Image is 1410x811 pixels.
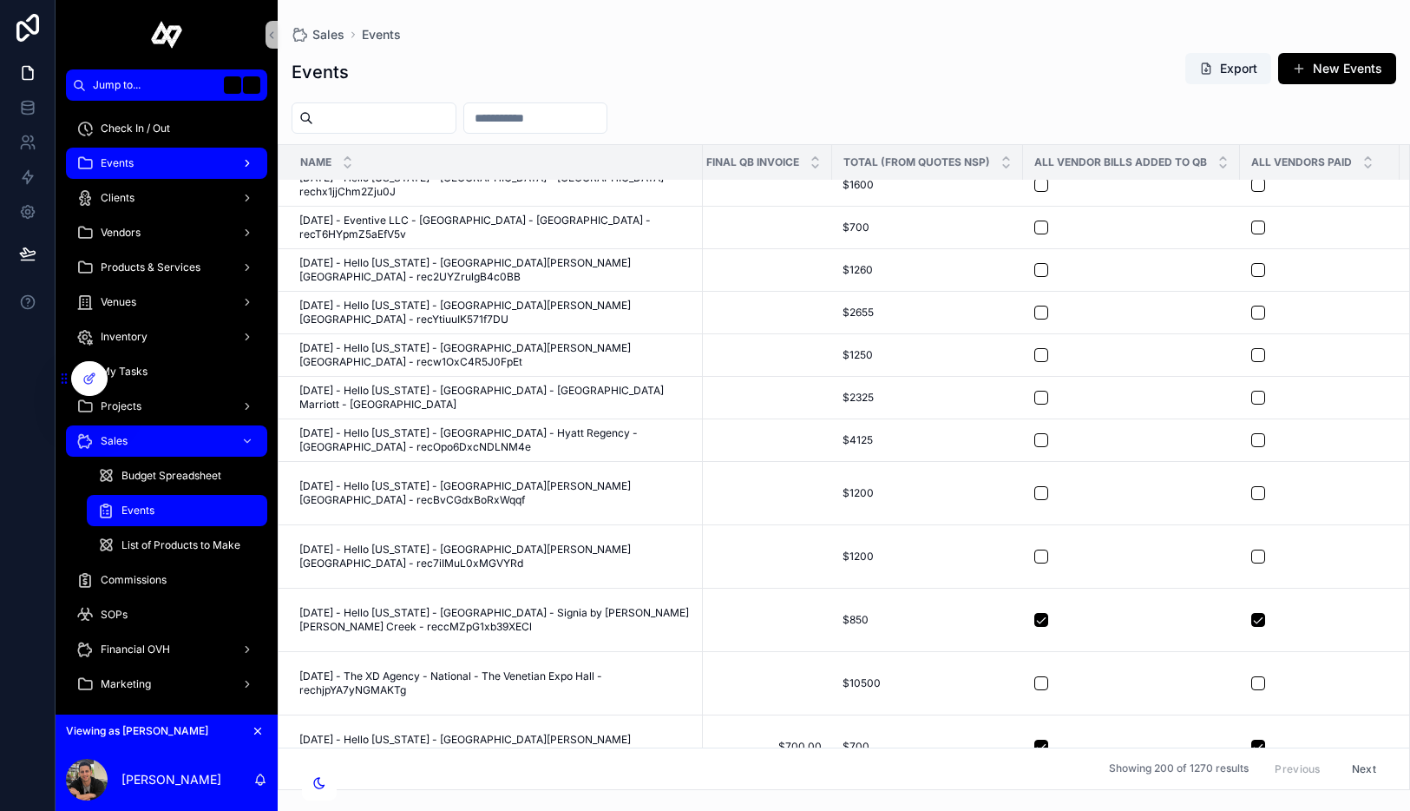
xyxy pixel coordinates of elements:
span: $1200 [843,550,874,564]
a: $4125 [843,433,1013,447]
a: -- [685,306,822,320]
p: [PERSON_NAME] [121,771,221,788]
span: Showing 200 of 1270 results [1109,762,1249,776]
a: [DATE] - Eventive LLC - [GEOGRAPHIC_DATA] - [GEOGRAPHIC_DATA] - recT6HYpmZ5aEfV5v [299,214,692,241]
span: $2655 [843,306,874,320]
span: List of Products to Make [121,538,240,552]
a: $1200 [843,486,1013,500]
span: Vendors [101,226,141,240]
span: $850 [843,613,869,627]
a: Sales [292,26,344,43]
a: Commissions [66,564,267,596]
span: SOPs [101,608,128,622]
a: Events [66,148,267,179]
a: $10500 [843,676,1013,690]
a: $700 [843,221,1013,234]
a: Products & Services [66,252,267,283]
a: Budget Spreadsheet [87,460,267,491]
a: [DATE] - The XD Agency - National - The Venetian Expo Hall - rechjpYA7yNGMAKTg [299,669,692,697]
span: Commissions [101,573,167,587]
span: Total (from Quotes NSP) [843,155,990,169]
span: $700 [843,740,869,754]
span: Events [101,156,134,170]
a: -- [685,486,822,500]
span: K [245,78,259,92]
span: Venues [101,295,136,309]
a: [DATE] - Hello [US_STATE] - [GEOGRAPHIC_DATA] - [GEOGRAPHIC_DATA] Marriott - [GEOGRAPHIC_DATA] [299,384,692,412]
span: Inventory [101,330,148,344]
span: Check In / Out [101,122,170,135]
span: $1600 [843,178,874,192]
a: [DATE] - Hello [US_STATE] - [GEOGRAPHIC_DATA][PERSON_NAME][GEOGRAPHIC_DATA] - rec2UYZrulgB4c0BB [299,256,692,284]
img: App logo [151,21,183,49]
a: Events [362,26,401,43]
a: Check In / Out [66,113,267,144]
button: Next [1340,755,1388,782]
a: Marketing [66,669,267,700]
span: $700.00 [685,740,822,754]
a: -- [685,676,822,690]
span: Clients [101,191,134,205]
span: My Tasks [101,365,148,379]
a: Clients [66,182,267,214]
span: Products & Services [101,260,200,274]
a: $850 [843,613,1013,627]
a: Venues [66,287,267,318]
a: List of Products to Make [87,530,267,561]
a: -- [685,348,822,362]
a: -- [685,178,822,192]
a: -- [685,613,822,627]
span: $1250 [843,348,873,362]
a: -- [685,550,822,564]
a: -- [685,391,822,405]
span: Marketing [101,677,151,691]
a: My Tasks [66,356,267,387]
span: Sales [101,434,128,448]
a: $1600 [843,178,1013,192]
button: New Events [1278,53,1396,84]
a: [DATE] - Hello [US_STATE] - [GEOGRAPHIC_DATA] - Signia by [PERSON_NAME] [PERSON_NAME] Creek - rec... [299,606,692,634]
a: $700 [843,740,1013,754]
a: -- [685,221,822,234]
a: Vendors [66,217,267,248]
span: $2325 [843,391,874,405]
a: -- [685,263,822,277]
a: [DATE] - Hello [US_STATE] - [GEOGRAPHIC_DATA][PERSON_NAME][GEOGRAPHIC_DATA] - recYtiuuIK571f7DU [299,299,692,326]
a: [DATE] - Hello [US_STATE] - [GEOGRAPHIC_DATA][PERSON_NAME][GEOGRAPHIC_DATA] - recBvCGdxBoRxWqqf [299,479,692,507]
span: Projects [101,399,141,413]
span: $10500 [843,676,881,690]
span: $1200 [843,486,874,500]
a: [DATE] - Hello [US_STATE] - [GEOGRAPHIC_DATA][PERSON_NAME][GEOGRAPHIC_DATA] - recw1OxC4R5J0FpEt [299,341,692,369]
a: [DATE] - Hello [US_STATE] - [GEOGRAPHIC_DATA] - Hyatt Regency - [GEOGRAPHIC_DATA] - recOpo6DxcNDL... [299,426,692,454]
a: $1260 [843,263,1013,277]
span: Events [121,504,154,518]
span: [DATE] - Hello [US_STATE] - [GEOGRAPHIC_DATA] - [GEOGRAPHIC_DATA] - rechx1jjChm2Zju0J [299,171,692,199]
a: [DATE] - Hello [US_STATE] - [GEOGRAPHIC_DATA][PERSON_NAME][GEOGRAPHIC_DATA] - recOJkBB9OqBRifEw [299,733,692,761]
button: Export [1185,53,1271,84]
h1: Events [292,60,349,84]
a: SOPs [66,599,267,630]
span: All Vendor Bills Added to QB [1034,155,1207,169]
a: Events [87,495,267,526]
a: $1250 [843,348,1013,362]
a: $2655 [843,306,1013,320]
a: [DATE] - Hello [US_STATE] - [GEOGRAPHIC_DATA][PERSON_NAME][GEOGRAPHIC_DATA] - rec7iIMuL0xMGVYRd [299,543,692,570]
span: $4125 [843,433,873,447]
button: Jump to...K [66,69,267,101]
span: $1260 [843,263,873,277]
span: Jump to... [93,78,217,92]
span: Viewing as [PERSON_NAME] [66,724,208,738]
a: $1200 [843,550,1013,564]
